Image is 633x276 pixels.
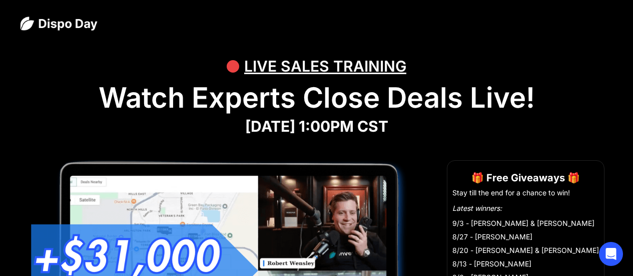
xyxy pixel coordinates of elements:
strong: [DATE] 1:00PM CST [245,117,388,135]
div: LIVE SALES TRAINING [244,51,406,81]
li: Stay till the end for a chance to win! [452,188,599,198]
div: Open Intercom Messenger [599,242,623,266]
h1: Watch Experts Close Deals Live! [20,81,613,115]
em: Latest winners: [452,204,502,212]
strong: 🎁 Free Giveaways 🎁 [471,172,580,184]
